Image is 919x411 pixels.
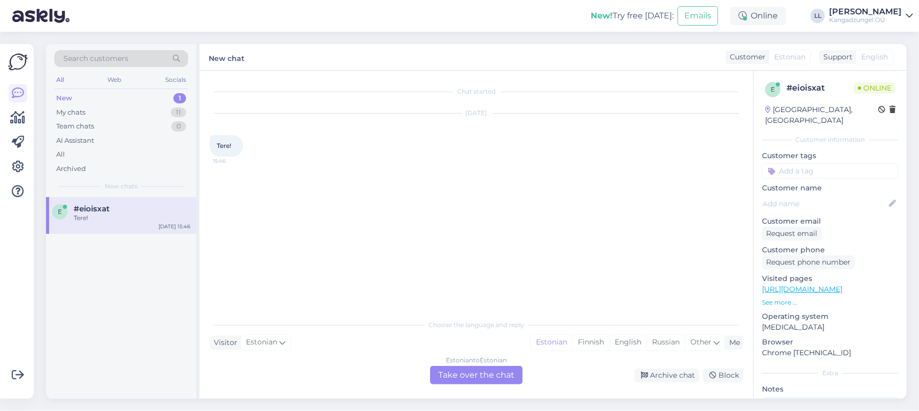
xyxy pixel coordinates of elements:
p: Customer email [762,216,899,227]
span: Other [690,337,711,347]
div: New [56,93,72,103]
a: [URL][DOMAIN_NAME] [762,285,842,294]
p: See more ... [762,298,899,307]
div: Web [106,73,124,86]
div: Estonian to Estonian [446,356,507,365]
div: Customer information [762,135,899,144]
div: Visitor [210,337,237,348]
input: Add name [763,198,887,209]
div: Chat started [210,87,743,96]
p: Customer phone [762,245,899,255]
div: Online [730,7,786,25]
div: Archive chat [635,369,699,382]
span: #eioisxat [74,204,109,213]
div: Me [725,337,740,348]
p: Customer tags [762,150,899,161]
div: English [609,335,646,350]
p: Browser [762,337,899,348]
div: Kangadzungel OÜ [829,16,902,24]
span: Online [854,82,895,94]
div: Archived [56,164,86,174]
b: New! [591,11,613,20]
div: Customer [726,52,766,62]
div: Tere! [74,213,190,223]
div: Block [703,369,743,382]
span: English [861,52,888,62]
span: e [58,208,62,215]
div: Team chats [56,121,94,132]
div: 1 [173,93,186,103]
span: Tere! [217,142,231,149]
p: Operating system [762,311,899,322]
div: [DATE] [210,109,743,118]
span: 15:46 [213,157,251,165]
span: New chats [105,182,138,191]
div: Russian [646,335,685,350]
div: Try free [DATE]: [591,10,674,22]
div: 0 [171,121,186,132]
span: Estonian [774,52,805,62]
label: New chat [209,50,244,64]
div: [DATE] 15:46 [159,223,190,230]
a: [PERSON_NAME]Kangadzungel OÜ [829,8,913,24]
p: Customer name [762,183,899,193]
div: Finnish [572,335,609,350]
button: Emails [678,6,718,26]
div: All [54,73,66,86]
p: [MEDICAL_DATA] [762,322,899,333]
img: Askly Logo [8,52,28,72]
p: Notes [762,384,899,395]
span: Search customers [63,53,128,64]
div: Choose the language and reply [210,320,743,330]
div: LL [811,9,825,23]
div: My chats [56,107,85,118]
div: Extra [762,369,899,378]
div: Support [819,52,853,62]
span: Estonian [246,337,277,348]
span: e [771,85,775,93]
p: Chrome [TECHNICAL_ID] [762,348,899,358]
p: Visited pages [762,273,899,284]
div: Request email [762,227,821,241]
div: 11 [171,107,186,118]
div: Estonian [531,335,572,350]
input: Add a tag [762,163,899,179]
div: # eioisxat [787,82,854,94]
div: Socials [163,73,188,86]
div: AI Assistant [56,136,94,146]
div: [GEOGRAPHIC_DATA], [GEOGRAPHIC_DATA] [765,104,878,126]
div: Take over the chat [430,366,523,384]
div: All [56,149,65,160]
div: [PERSON_NAME] [829,8,902,16]
div: Request phone number [762,255,855,269]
